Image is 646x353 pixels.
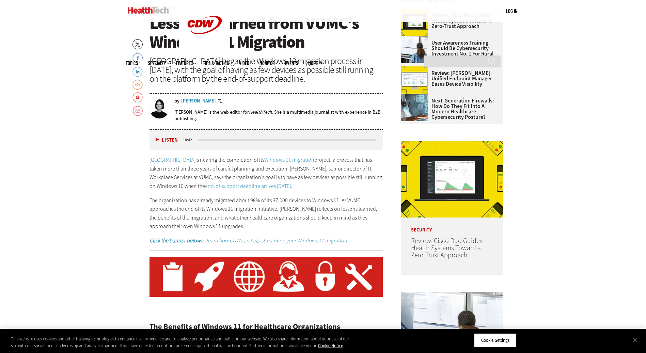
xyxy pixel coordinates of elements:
[11,336,355,349] div: This website uses cookies and other tracking technologies to enhance user experience and to analy...
[149,196,383,231] p: The organization has already migrated about 98% of its 37,000 devices to Windows 11. As VUMC appr...
[318,343,343,349] a: More information about your privacy
[149,237,348,244] a: Click the banner belowto learn how CDW can help streamline your Windows 11 migration.
[239,61,249,66] a: Video
[401,94,431,99] a: Doctor using secure tablet
[149,130,383,150] div: media player
[149,237,201,244] strong: Click the banner below
[149,237,348,244] em: to learn how CDW can help streamline your Windows 11 migration.
[401,70,499,87] a: Review: [PERSON_NAME] Unified Endpoint Manager Eases Device Visibility
[401,218,503,232] p: Security
[401,141,503,218] img: Cisco Duo
[128,7,169,14] img: Home
[218,99,224,104] a: Twitter
[176,61,193,66] a: Features
[401,98,499,120] a: Next-Generation Firewalls: How Do They Fit into a Modern Healthcare Cybersecurity Posture?
[149,99,169,118] img: Jordan Scott
[401,66,431,72] a: Ivanti Unified Endpoint Manager
[149,323,383,331] h2: The Benefits of Windows 11 for Healthcare Organizations
[148,61,166,66] span: Specialty
[179,45,230,52] a: CDW
[506,7,517,15] div: User menu
[149,156,195,163] a: [GEOGRAPHIC_DATA]
[474,333,517,348] button: Cookie Settings
[156,138,178,143] button: Listen
[285,61,298,66] a: Events
[126,61,138,66] span: Topics
[628,333,643,348] button: Close
[149,156,383,190] p: is nearing the completion of its project, a process that has taken more than three years of caref...
[259,61,275,66] a: MonITor
[506,8,517,14] a: Log in
[149,257,383,297] img: x-windows11-animated-2024-desktop
[308,61,322,66] span: More
[174,109,383,122] p: [PERSON_NAME] is the web editor for . She is a multimedia journalist with experience in B2B publi...
[149,57,383,83] div: [GEOGRAPHIC_DATA] began the Windows 10 migration process in [DATE], with the goal of having as fe...
[401,66,428,94] img: Ivanti Unified Endpoint Manager
[205,182,291,190] a: end-of-support deadline arrives [DATE]
[181,99,216,103] a: [PERSON_NAME]
[174,99,179,103] span: by
[411,236,483,260] a: Review: Cisco Duo Guides Health Systems Toward a Zero-Trust Approach
[264,156,314,163] a: Windows 11 migration
[203,61,229,66] a: Tips & Tactics
[249,109,272,115] em: HealthTech
[401,94,428,121] img: Doctor using secure tablet
[182,137,197,143] div: duration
